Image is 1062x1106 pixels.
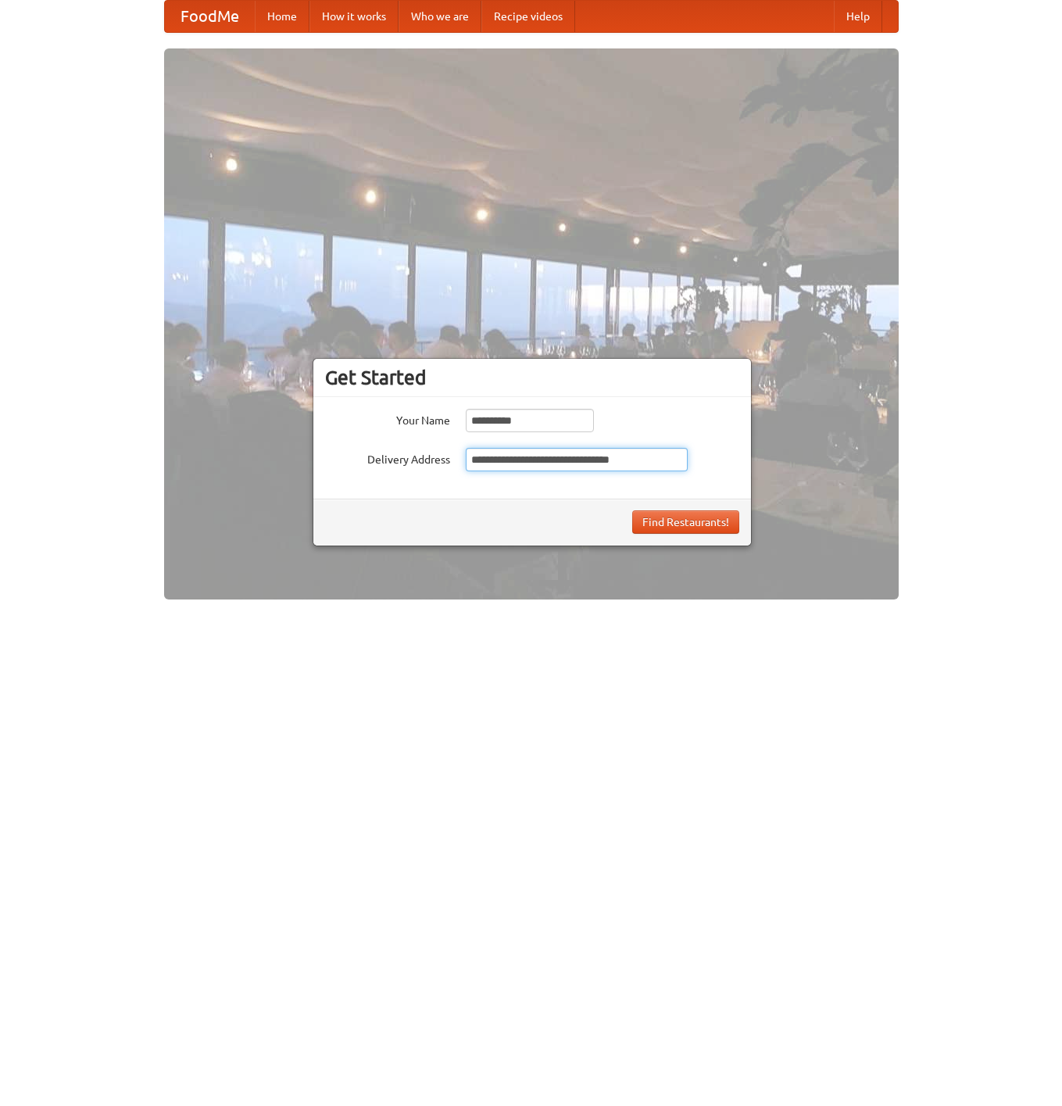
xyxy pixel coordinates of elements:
a: FoodMe [165,1,255,32]
h3: Get Started [325,366,739,389]
a: Help [834,1,882,32]
label: Delivery Address [325,448,450,467]
a: Home [255,1,309,32]
a: Who we are [399,1,481,32]
a: Recipe videos [481,1,575,32]
button: Find Restaurants! [632,510,739,534]
a: How it works [309,1,399,32]
label: Your Name [325,409,450,428]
